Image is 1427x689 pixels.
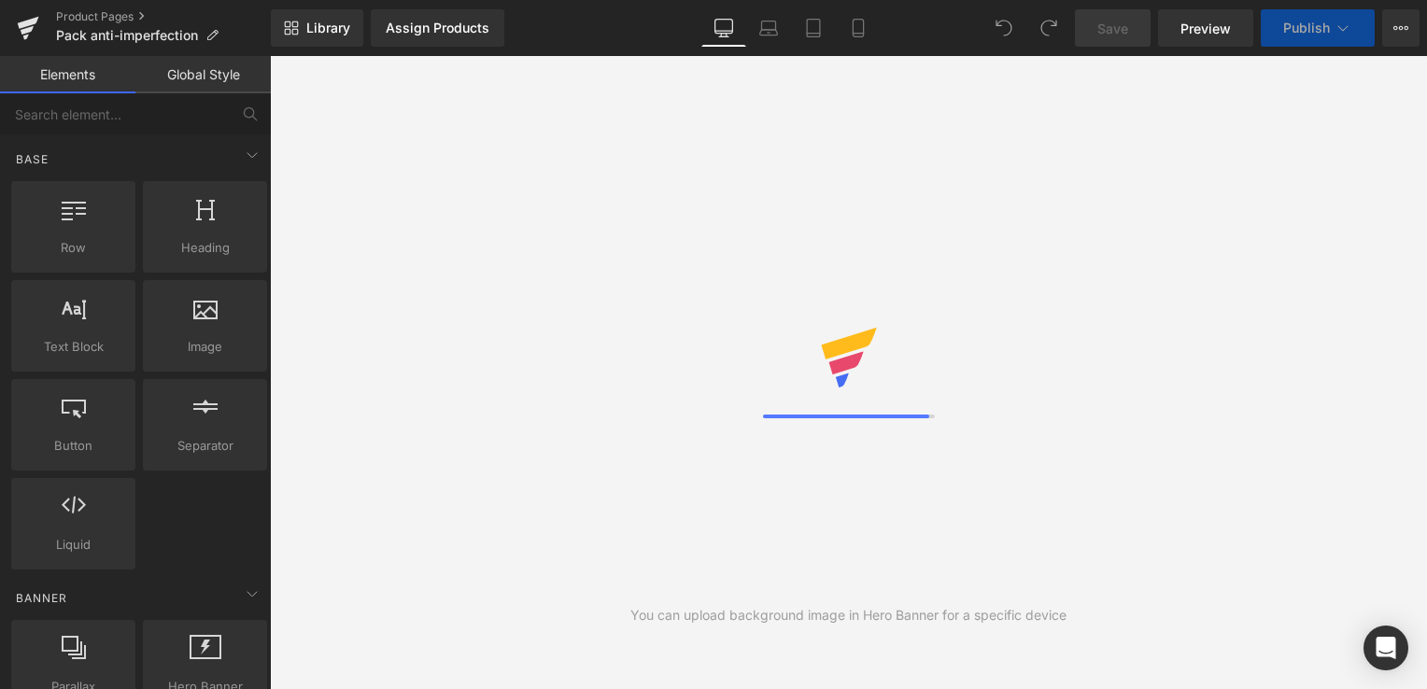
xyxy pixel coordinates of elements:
span: Banner [14,589,69,607]
button: Redo [1030,9,1067,47]
span: Text Block [17,337,130,357]
a: Global Style [135,56,271,93]
a: Preview [1158,9,1253,47]
a: New Library [271,9,363,47]
div: Open Intercom Messenger [1363,626,1408,670]
a: Laptop [746,9,791,47]
button: More [1382,9,1420,47]
div: You can upload background image in Hero Banner for a specific device [630,605,1067,626]
span: Library [306,20,350,36]
a: Mobile [836,9,881,47]
div: Assign Products [386,21,489,35]
span: Row [17,238,130,258]
span: Base [14,150,50,168]
span: Publish [1283,21,1330,35]
span: Button [17,436,130,456]
a: Tablet [791,9,836,47]
span: Image [148,337,261,357]
a: Product Pages [56,9,271,24]
button: Publish [1261,9,1375,47]
span: Save [1097,19,1128,38]
span: Separator [148,436,261,456]
button: Undo [985,9,1023,47]
span: Pack anti-imperfection [56,28,198,43]
span: Liquid [17,535,130,555]
a: Desktop [701,9,746,47]
span: Preview [1180,19,1231,38]
span: Heading [148,238,261,258]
